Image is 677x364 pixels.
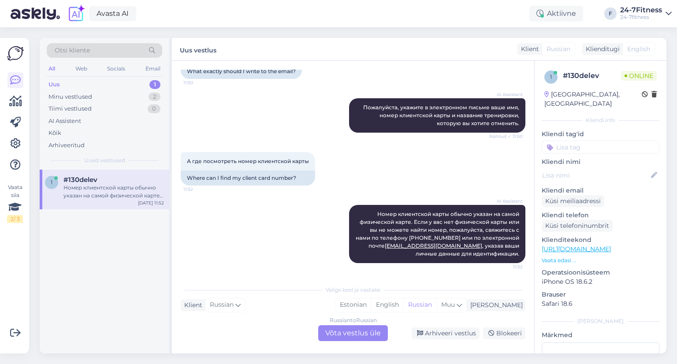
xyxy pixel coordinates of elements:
span: Nähtud ✓ 11:50 [489,133,523,140]
span: 11:52 [183,186,216,193]
span: English [627,45,650,54]
div: Tiimi vestlused [48,104,92,113]
span: А где посмотреть номер клиентской карты [187,158,309,164]
div: English [371,298,403,312]
div: Klient [517,45,539,54]
div: Estonian [335,298,371,312]
span: AI Assistent [490,91,523,98]
p: Kliendi tag'id [542,130,659,139]
div: [GEOGRAPHIC_DATA], [GEOGRAPHIC_DATA] [544,90,642,108]
div: All [47,63,57,74]
div: # 130delev [563,71,621,81]
div: Kõik [48,129,61,137]
p: iPhone OS 18.6.2 [542,277,659,286]
div: Email [144,63,162,74]
div: Russian to Russian [330,316,377,324]
span: Пожалуйста, укажите в электронном письме ваше имя, номер клиентской карты и название тренировки, ... [363,104,521,126]
a: [EMAIL_ADDRESS][DOMAIN_NAME] [385,242,482,249]
div: Where can I find my client card number? [181,171,315,186]
div: Russian [403,298,436,312]
div: Klient [181,301,202,310]
div: Küsi meiliaadressi [542,195,604,207]
p: Kliendi email [542,186,659,195]
div: Web [74,63,89,74]
span: Russian [210,300,234,310]
input: Lisa tag [542,141,659,154]
div: What exactly should I write to the email? [181,64,302,79]
div: Uus [48,80,60,89]
div: Socials [105,63,127,74]
p: Märkmed [542,331,659,340]
a: 24-7Fitness24-7fitness [620,7,672,21]
div: 1 [149,80,160,89]
p: Kliendi nimi [542,157,659,167]
p: Operatsioonisüsteem [542,268,659,277]
p: Brauser [542,290,659,299]
span: Online [621,71,657,81]
span: 11:50 [183,79,216,86]
img: Askly Logo [7,45,24,62]
div: Minu vestlused [48,93,92,101]
div: 24-7Fitness [620,7,662,14]
p: Vaata edasi ... [542,256,659,264]
div: Klienditugi [582,45,620,54]
span: Otsi kliente [55,46,90,55]
div: [DATE] 11:52 [138,200,164,206]
span: 1 [550,74,552,80]
div: AI Assistent [48,117,81,126]
div: Номер клиентской карты обычно указан на самой физической карте. Если у вас нет физической карты и... [63,184,164,200]
div: Blokeeri [483,327,525,339]
label: Uus vestlus [180,43,216,55]
p: Safari 18.6 [542,299,659,308]
div: Arhiveeri vestlus [412,327,480,339]
input: Lisa nimi [542,171,649,180]
div: Küsi telefoninumbrit [542,220,613,232]
div: Vaata siia [7,183,23,223]
div: Kliendi info [542,116,659,124]
img: explore-ai [67,4,86,23]
div: 24-7fitness [620,14,662,21]
a: [URL][DOMAIN_NAME] [542,245,611,253]
span: Номер клиентской карты обычно указан на самой физической карте. Если у вас нет физической карты и... [356,211,521,257]
p: Kliendi telefon [542,211,659,220]
div: Arhiveeritud [48,141,85,150]
div: Valige keel ja vastake [181,286,525,294]
span: Russian [547,45,570,54]
div: 2 / 3 [7,215,23,223]
p: Klienditeekond [542,235,659,245]
div: Võta vestlus üle [318,325,388,341]
div: F [604,7,617,20]
span: AI Assistent [490,198,523,204]
div: [PERSON_NAME] [467,301,523,310]
span: 1 [51,179,52,186]
div: Aktiivne [529,6,583,22]
div: 2 [149,93,160,101]
span: Uued vestlused [84,156,125,164]
span: #130delev [63,176,97,184]
a: Avasta AI [89,6,136,21]
div: 0 [148,104,160,113]
span: 11:52 [490,264,523,270]
span: Muu [441,301,455,308]
div: [PERSON_NAME] [542,317,659,325]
